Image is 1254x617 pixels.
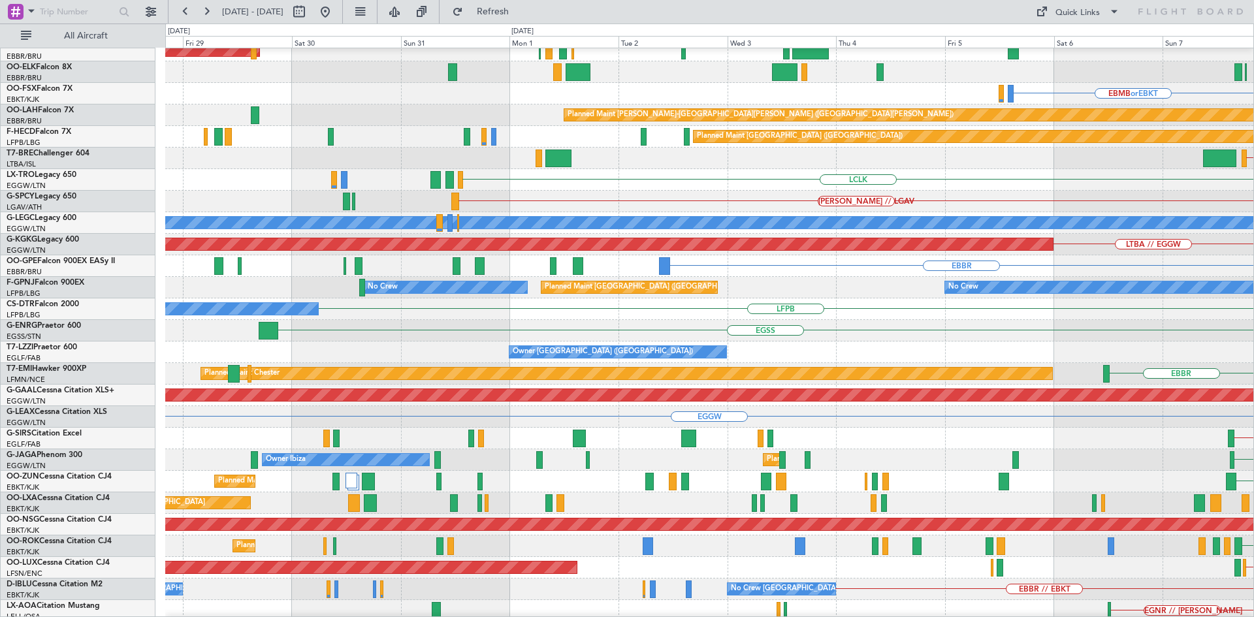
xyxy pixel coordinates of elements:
[7,516,112,524] a: OO-NSGCessna Citation CJ4
[7,494,37,502] span: OO-LXA
[7,245,46,255] a: EGGW/LTN
[7,106,38,114] span: OO-LAH
[7,193,35,200] span: G-SPCY
[7,289,40,298] a: LFPB/LBG
[7,85,72,93] a: OO-FSXFalcon 7X
[7,236,37,244] span: G-KGKG
[697,127,903,146] div: Planned Maint [GEOGRAPHIC_DATA] ([GEOGRAPHIC_DATA])
[511,26,534,37] div: [DATE]
[7,408,35,416] span: G-LEAX
[836,36,945,48] div: Thu 4
[619,36,728,48] div: Tue 2
[218,471,370,491] div: Planned Maint Kortrijk-[GEOGRAPHIC_DATA]
[7,150,33,157] span: T7-BRE
[7,138,40,148] a: LFPB/LBG
[7,300,35,308] span: CS-DTR
[7,279,35,287] span: F-GPNJ
[7,257,115,265] a: OO-GPEFalcon 900EX EASy II
[7,418,46,428] a: EGGW/LTN
[7,526,39,535] a: EBKT/KJK
[7,547,39,557] a: EBKT/KJK
[7,128,35,136] span: F-HECD
[7,236,79,244] a: G-KGKGLegacy 600
[466,7,521,16] span: Refresh
[236,536,389,556] div: Planned Maint Kortrijk-[GEOGRAPHIC_DATA]
[368,277,398,297] div: No Crew
[7,322,37,330] span: G-ENRG
[7,193,76,200] a: G-SPCYLegacy 650
[7,257,37,265] span: OO-GPE
[7,63,72,71] a: OO-ELKFalcon 8X
[7,473,112,481] a: OO-ZUNCessna Citation CJ4
[7,214,35,222] span: G-LEGC
[731,579,950,599] div: No Crew [GEOGRAPHIC_DATA] ([GEOGRAPHIC_DATA] National)
[7,387,114,394] a: G-GAALCessna Citation XLS+
[7,224,46,234] a: EGGW/LTN
[183,36,292,48] div: Fri 29
[7,63,36,71] span: OO-ELK
[948,277,978,297] div: No Crew
[7,202,42,212] a: LGAV/ATH
[1029,1,1126,22] button: Quick Links
[568,105,954,125] div: Planned Maint [PERSON_NAME]-[GEOGRAPHIC_DATA][PERSON_NAME] ([GEOGRAPHIC_DATA][PERSON_NAME])
[7,451,82,459] a: G-JAGAPhenom 300
[7,569,42,578] a: LFSN/ENC
[34,31,138,40] span: All Aircraft
[7,439,40,449] a: EGLF/FAB
[7,343,33,351] span: T7-LZZI
[7,310,40,320] a: LFPB/LBG
[446,1,524,22] button: Refresh
[1054,36,1163,48] div: Sat 6
[7,396,46,406] a: EGGW/LTN
[7,375,45,385] a: LFMN/NCE
[401,36,510,48] div: Sun 31
[728,36,837,48] div: Wed 3
[1055,7,1100,20] div: Quick Links
[7,279,84,287] a: F-GPNJFalcon 900EX
[545,277,750,297] div: Planned Maint [GEOGRAPHIC_DATA] ([GEOGRAPHIC_DATA])
[7,602,100,610] a: LX-AOACitation Mustang
[7,159,36,169] a: LTBA/ISL
[7,171,76,179] a: LX-TROLegacy 650
[7,267,42,277] a: EBBR/BRU
[7,181,46,191] a: EGGW/LTN
[7,580,103,588] a: D-IBLUCessna Citation M2
[7,106,74,114] a: OO-LAHFalcon 7X
[7,559,110,567] a: OO-LUXCessna Citation CJ4
[7,116,42,126] a: EBBR/BRU
[7,590,39,600] a: EBKT/KJK
[7,494,110,502] a: OO-LXACessna Citation CJ4
[7,602,37,610] span: LX-AOA
[7,461,46,471] a: EGGW/LTN
[7,322,81,330] a: G-ENRGPraetor 600
[513,342,693,362] div: Owner [GEOGRAPHIC_DATA] ([GEOGRAPHIC_DATA])
[945,36,1054,48] div: Fri 5
[266,450,306,469] div: Owner Ibiza
[7,387,37,394] span: G-GAAL
[7,408,107,416] a: G-LEAXCessna Citation XLS
[7,128,71,136] a: F-HECDFalcon 7X
[7,559,37,567] span: OO-LUX
[7,73,42,83] a: EBBR/BRU
[7,353,40,363] a: EGLF/FAB
[168,26,190,37] div: [DATE]
[7,430,31,437] span: G-SIRS
[7,343,77,351] a: T7-LZZIPraetor 600
[7,537,39,545] span: OO-ROK
[7,365,32,373] span: T7-EMI
[7,430,82,437] a: G-SIRSCitation Excel
[7,483,39,492] a: EBKT/KJK
[7,537,112,545] a: OO-ROKCessna Citation CJ4
[7,332,41,341] a: EGSS/STN
[767,450,973,469] div: Planned Maint [GEOGRAPHIC_DATA] ([GEOGRAPHIC_DATA])
[7,473,39,481] span: OO-ZUN
[7,214,76,222] a: G-LEGCLegacy 600
[7,300,79,308] a: CS-DTRFalcon 2000
[204,364,280,383] div: Planned Maint Chester
[7,365,86,373] a: T7-EMIHawker 900XP
[7,85,37,93] span: OO-FSX
[222,6,283,18] span: [DATE] - [DATE]
[14,25,142,46] button: All Aircraft
[7,504,39,514] a: EBKT/KJK
[7,516,39,524] span: OO-NSG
